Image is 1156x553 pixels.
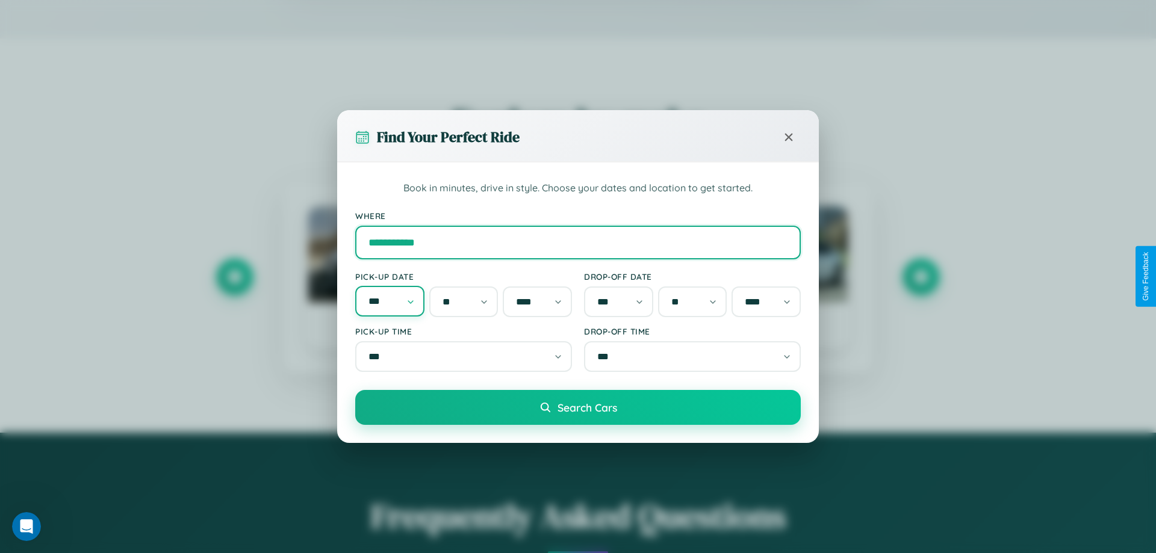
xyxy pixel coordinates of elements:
[355,390,801,425] button: Search Cars
[355,326,572,336] label: Pick-up Time
[558,401,617,414] span: Search Cars
[584,271,801,282] label: Drop-off Date
[377,127,520,147] h3: Find Your Perfect Ride
[355,181,801,196] p: Book in minutes, drive in style. Choose your dates and location to get started.
[355,271,572,282] label: Pick-up Date
[355,211,801,221] label: Where
[584,326,801,336] label: Drop-off Time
